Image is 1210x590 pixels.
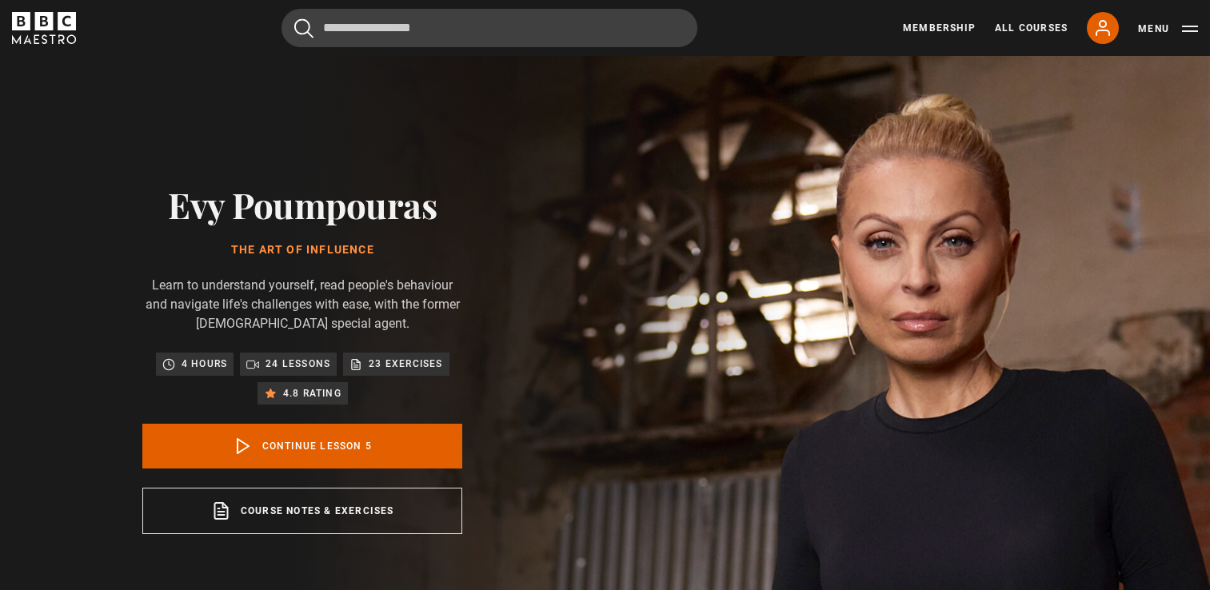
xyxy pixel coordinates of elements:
[294,18,313,38] button: Submit the search query
[142,184,462,225] h2: Evy Poumpouras
[182,356,227,372] p: 4 hours
[142,424,462,468] a: Continue lesson 5
[282,9,697,47] input: Search
[283,385,341,401] p: 4.8 rating
[903,21,976,35] a: Membership
[369,356,442,372] p: 23 exercises
[142,244,462,257] h1: The Art of Influence
[266,356,330,372] p: 24 lessons
[995,21,1068,35] a: All Courses
[142,276,462,333] p: Learn to understand yourself, read people's behaviour and navigate life's challenges with ease, w...
[12,12,76,44] svg: BBC Maestro
[142,488,462,534] a: Course notes & exercises
[1138,21,1198,37] button: Toggle navigation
